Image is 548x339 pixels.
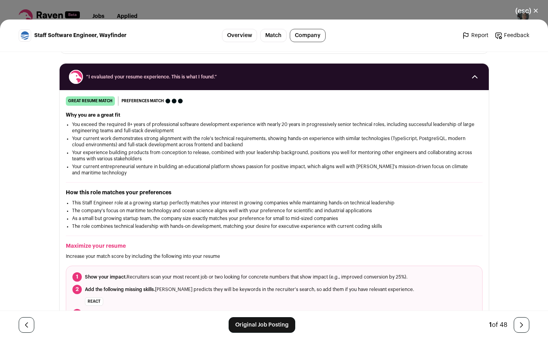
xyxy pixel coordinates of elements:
[86,74,462,80] span: “I evaluated your resume experience. This is what I found.”
[85,275,127,279] span: Show your impact.
[34,32,127,39] span: Staff Software Engineer, Wayfinder
[72,149,476,162] li: Your experience building products from conception to release, combined with your leadership backg...
[72,121,476,134] li: You exceed the required 8+ years of professional software development experience with nearly 20 y...
[122,97,164,105] span: Preferences match
[495,32,529,39] a: Feedback
[66,96,115,106] div: great resume match
[72,309,82,318] span: 3
[72,272,82,282] span: 1
[489,320,507,330] div: of 48
[66,112,483,118] h2: Why you are a great fit
[222,29,257,42] a: Overview
[290,29,326,42] a: Company
[72,208,476,214] li: The company's focus on maritime technology and ocean science aligns well with your preference for...
[72,163,476,176] li: Your current entrepreneurial venture in building an educational platform shows passion for positi...
[19,30,31,41] img: 98b26b0fc97a946bde0ecb87f83434b2092436a14d618322002d8668613dbc30.jpg
[72,285,82,294] span: 2
[462,32,488,39] a: Report
[72,223,476,229] li: The role combines technical leadership with hands-on development, matching your desire for execut...
[72,215,476,222] li: As a small but growing startup team, the company size exactly matches your preference for small t...
[260,29,287,42] a: Match
[229,317,295,333] a: Original Job Posting
[66,253,483,259] p: Increase your match score by including the following into your resume
[72,135,476,148] li: Your current work demonstrates strong alignment with the role's technical requirements, showing h...
[66,189,483,197] h2: How this role matches your preferences
[506,2,548,20] button: Close modal
[85,297,103,306] li: React
[489,322,492,328] span: 1
[85,274,407,280] span: Recruiters scan your most recent job or two looking for concrete numbers that show impact (e.g., ...
[85,287,155,292] span: Add the following missing skills.
[72,200,476,206] li: This Staff Engineer role at a growing startup perfectly matches your interest in growing companie...
[66,242,483,250] h2: Maximize your resume
[85,286,414,293] span: [PERSON_NAME] predicts they will be keywords in the recruiter's search, so add them if you have r...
